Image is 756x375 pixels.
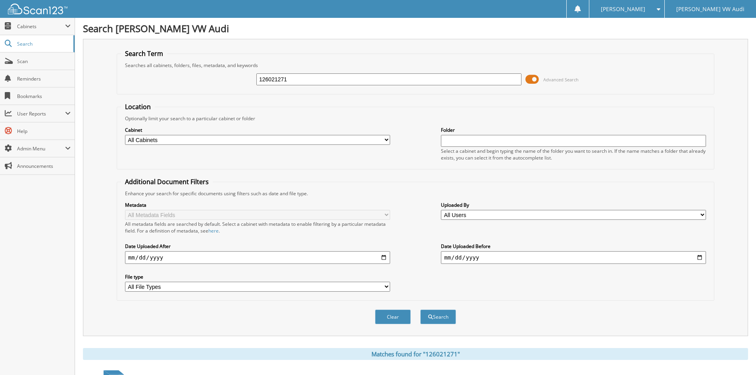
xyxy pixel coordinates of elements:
img: scan123-logo-white.svg [8,4,67,14]
iframe: Chat Widget [716,337,756,375]
div: All metadata fields are searched by default. Select a cabinet with metadata to enable filtering b... [125,221,390,234]
div: Matches found for "126021271" [83,348,748,360]
span: Bookmarks [17,93,71,100]
label: File type [125,273,390,280]
div: Enhance your search for specific documents using filters such as date and file type. [121,190,710,197]
legend: Search Term [121,49,167,58]
span: Search [17,40,69,47]
div: Searches all cabinets, folders, files, metadata, and keywords [121,62,710,69]
a: here [208,227,219,234]
span: [PERSON_NAME] [601,7,645,12]
label: Cabinet [125,127,390,133]
button: Search [420,310,456,324]
span: Cabinets [17,23,65,30]
label: Uploaded By [441,202,706,208]
span: [PERSON_NAME] VW Audi [676,7,744,12]
label: Metadata [125,202,390,208]
label: Date Uploaded After [125,243,390,250]
legend: Location [121,102,155,111]
legend: Additional Document Filters [121,177,213,186]
div: Optionally limit your search to a particular cabinet or folder [121,115,710,122]
label: Date Uploaded Before [441,243,706,250]
span: Reminders [17,75,71,82]
span: Advanced Search [543,77,579,83]
h1: Search [PERSON_NAME] VW Audi [83,22,748,35]
div: Select a cabinet and begin typing the name of the folder you want to search in. If the name match... [441,148,706,161]
button: Clear [375,310,411,324]
span: Scan [17,58,71,65]
span: Help [17,128,71,135]
span: Announcements [17,163,71,169]
span: Admin Menu [17,145,65,152]
label: Folder [441,127,706,133]
span: User Reports [17,110,65,117]
input: end [441,251,706,264]
input: start [125,251,390,264]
